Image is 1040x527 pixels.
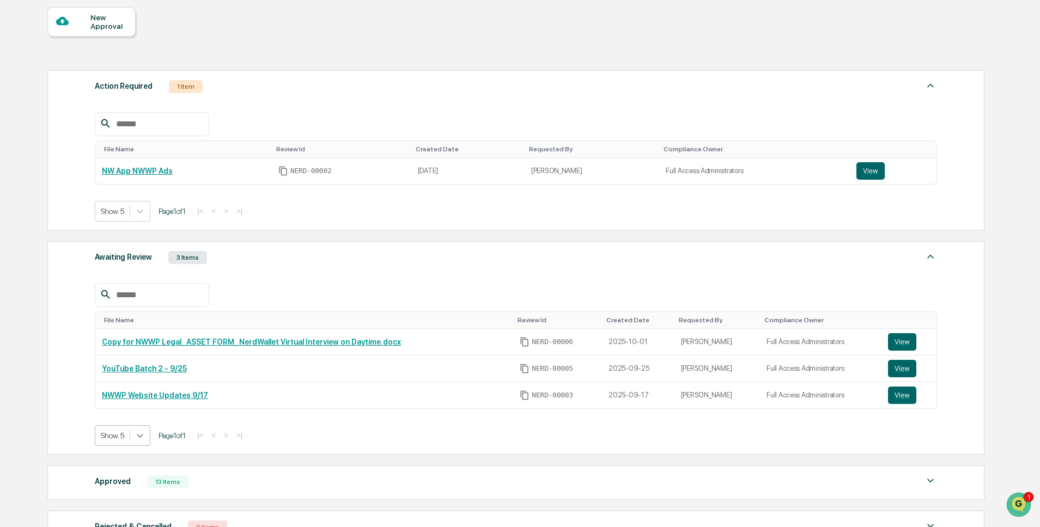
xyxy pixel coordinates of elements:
[520,337,530,347] span: Copy Id
[890,316,933,324] div: Toggle SortBy
[108,241,132,249] span: Pylon
[760,382,881,408] td: Full Access Administrators
[411,158,525,184] td: [DATE]
[760,356,881,382] td: Full Access Administrators
[924,250,937,263] img: caret
[290,167,332,175] span: NERD-00002
[90,148,94,157] span: •
[924,474,937,487] img: caret
[11,194,20,203] div: 🖐️
[169,119,198,132] button: See all
[1005,491,1035,520] iframe: Open customer support
[532,391,573,400] span: NERD-00003
[602,329,674,356] td: 2025-10-01
[168,251,207,264] div: 3 Items
[90,193,135,204] span: Attestations
[664,145,846,153] div: Toggle SortBy
[79,194,88,203] div: 🗄️
[102,338,401,346] a: Copy for NWWP Legal_ ASSET FORM_ NerdWallet Virtual Interview on Daytime.docx
[888,333,916,351] button: View
[77,240,132,249] a: Powered byPylon
[221,206,232,216] button: >
[674,329,760,356] td: [PERSON_NAME]
[679,316,756,324] div: Toggle SortBy
[760,329,881,356] td: Full Access Administrators
[606,316,670,324] div: Toggle SortBy
[95,79,153,93] div: Action Required
[529,145,655,153] div: Toggle SortBy
[194,431,206,440] button: |<
[11,83,31,103] img: 1746055101610-c473b297-6a78-478c-a979-82029cc54cd1
[602,382,674,408] td: 2025-09-17
[96,148,119,157] span: [DATE]
[208,206,219,216] button: <
[75,189,139,209] a: 🗄️Attestations
[888,387,930,404] a: View
[11,23,198,40] p: How can we help?
[674,382,760,408] td: [PERSON_NAME]
[525,158,659,184] td: [PERSON_NAME]
[102,364,187,373] a: YouTube Batch 2 - 9/25
[276,145,407,153] div: Toggle SortBy
[102,167,173,175] a: NW App NWWP Ads
[194,206,206,216] button: |<
[602,356,674,382] td: 2025-09-25
[34,148,88,157] span: [PERSON_NAME]
[22,193,70,204] span: Preclearance
[90,13,127,30] div: New Approval
[278,166,288,176] span: Copy Id
[856,162,930,180] a: View
[7,210,73,229] a: 🔎Data Lookup
[888,333,930,351] a: View
[95,250,152,264] div: Awaiting Review
[520,364,530,373] span: Copy Id
[11,215,20,224] div: 🔎
[221,431,232,440] button: >
[764,316,877,324] div: Toggle SortBy
[532,338,573,346] span: NERD-00006
[11,138,28,155] img: Jack Rasmussen
[102,391,208,400] a: NWWP Website Updates 9/17
[159,431,186,440] span: Page 1 of 1
[185,87,198,100] button: Start new chat
[888,387,916,404] button: View
[888,360,916,377] button: View
[859,145,933,153] div: Toggle SortBy
[147,475,188,488] div: 13 Items
[159,207,186,216] span: Page 1 of 1
[23,83,42,103] img: 8933085812038_c878075ebb4cc5468115_72.jpg
[659,158,850,184] td: Full Access Administrators
[856,162,885,180] button: View
[233,206,246,216] button: >|
[11,121,73,130] div: Past conversations
[7,189,75,209] a: 🖐️Preclearance
[674,356,760,382] td: [PERSON_NAME]
[104,316,509,324] div: Toggle SortBy
[49,83,179,94] div: Start new chat
[22,149,31,157] img: 1746055101610-c473b297-6a78-478c-a979-82029cc54cd1
[233,431,246,440] button: >|
[532,364,573,373] span: NERD-00005
[208,431,219,440] button: <
[520,390,530,400] span: Copy Id
[518,316,598,324] div: Toggle SortBy
[924,79,937,92] img: caret
[22,214,69,225] span: Data Lookup
[104,145,267,153] div: Toggle SortBy
[416,145,520,153] div: Toggle SortBy
[888,360,930,377] a: View
[169,80,203,93] div: 1 Item
[95,474,131,488] div: Approved
[49,94,150,103] div: We're available if you need us!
